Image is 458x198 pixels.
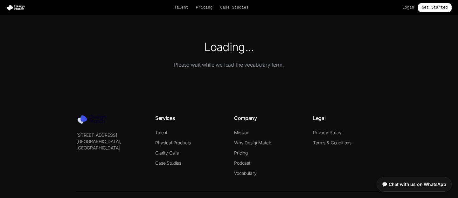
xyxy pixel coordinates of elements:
a: Podcast [234,160,250,166]
h1: Loading... [14,41,444,53]
a: Get Started [418,3,452,12]
p: [GEOGRAPHIC_DATA], [GEOGRAPHIC_DATA] [76,138,145,151]
a: Pricing [234,150,248,155]
a: Case Studies [155,160,181,166]
h4: Company [234,114,303,122]
a: Login [402,5,414,10]
a: Physical Products [155,140,191,145]
a: Pricing [196,5,212,10]
a: Why DesignMatch [234,140,271,145]
img: Design Match [76,114,111,124]
h4: Legal [313,114,382,122]
a: Clarity Calls [155,150,179,155]
p: Please wait while we load the vocabulary term. [14,61,444,69]
a: Privacy Policy [313,130,342,135]
a: Talent [155,130,167,135]
h4: Services [155,114,224,122]
a: Mission [234,130,249,135]
img: Design Match [6,4,28,11]
a: Terms & Conditions [313,140,351,145]
a: 💬 Chat with us on WhatsApp [377,177,452,192]
a: Talent [174,5,189,10]
a: Vocabulary [234,170,256,176]
p: [STREET_ADDRESS] [76,132,145,138]
a: Case Studies [220,5,248,10]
